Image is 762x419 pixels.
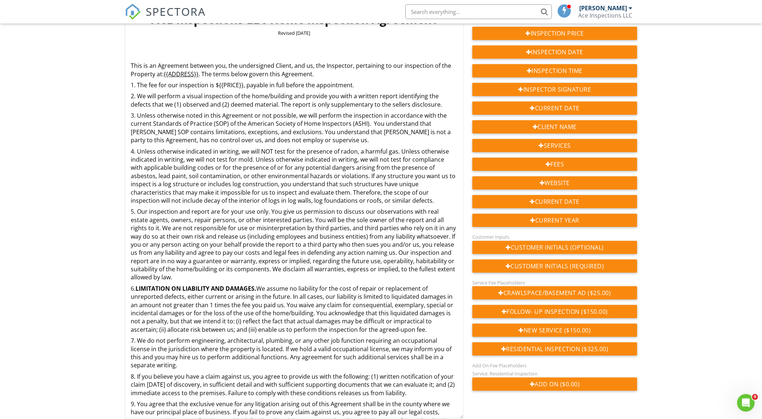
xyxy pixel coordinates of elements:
label: Service Fee Placeholders [472,279,525,286]
div: Inspection Time [472,64,638,77]
p: 8. If you believe you have a claim against us, you agree to provide us with the following: (1) wr... [131,372,457,397]
span: 9 [752,394,758,400]
label: Customer Inputs [472,234,509,240]
a: SPECTORA [125,10,206,25]
div: Website [472,176,638,190]
div: Inspector Signature [472,83,638,96]
div: Inspection Price [472,27,638,40]
div: Ace Inspections LLC [579,12,633,19]
p: 6. We assume no liability for the cost of repair or replacement of unreported defects, either cur... [131,284,457,334]
div: Fees [472,158,638,171]
div: [PERSON_NAME] [580,4,627,12]
h1: ACE Inspections LLC Home Inspection Agreement [131,12,457,27]
div: Crawlspace/Basement Ad ($25.00) [472,286,638,299]
div: Current Date [472,195,638,208]
div: Customer Initials (Required) [472,260,638,273]
div: New Service ($150.00) [472,324,638,337]
div: Customer Initials (Optional) [472,241,638,254]
div: Current Date [472,102,638,115]
div: Residential Inspection ($325.00) [472,342,638,356]
p: This is an Agreement between you, the undersigned Client, and us, the Inspector, pertaining to ou... [131,62,457,78]
label: Service: Residential Inspection [472,370,538,377]
span: LIMITATION ON LIABILITY AND DAMAGES. [136,284,257,293]
p: Revised [DATE] [131,30,457,36]
div: Services [472,139,638,152]
p: 1. The fee for our inspection is ${{PRICE}}, payable in full before the appointment. [131,81,457,89]
p: 3. Unless otherwise noted in this Agreement or not possible, we will perform the inspection in ac... [131,111,457,144]
div: Inspection Date [472,45,638,59]
span: SPECTORA [146,4,206,19]
iframe: Intercom live chat [737,394,755,412]
label: Add On Fee Placeholders [472,362,527,369]
p: 4. Unless otherwise indicated in writing, we will NOT test for the presence of radon, a harmful g... [131,147,457,205]
div: Current Year [472,214,638,227]
div: Add On ($0.00) [472,378,638,391]
input: Search everything... [405,4,552,19]
p: 7. We do not perform engineering, architectural, plumbing, or any other job function requiring an... [131,337,457,370]
span: {{ADDRESS}} [164,70,199,78]
p: 2. We will perform a visual inspection of the home/building and provide you with a written report... [131,92,457,109]
p: 5. Our inspection and report are for your use only. You give us permission to discuss our observa... [131,207,457,282]
div: Client Name [472,120,638,133]
div: Follow- Up Inspection ($150.00) [472,305,638,318]
img: The Best Home Inspection Software - Spectora [125,4,141,20]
